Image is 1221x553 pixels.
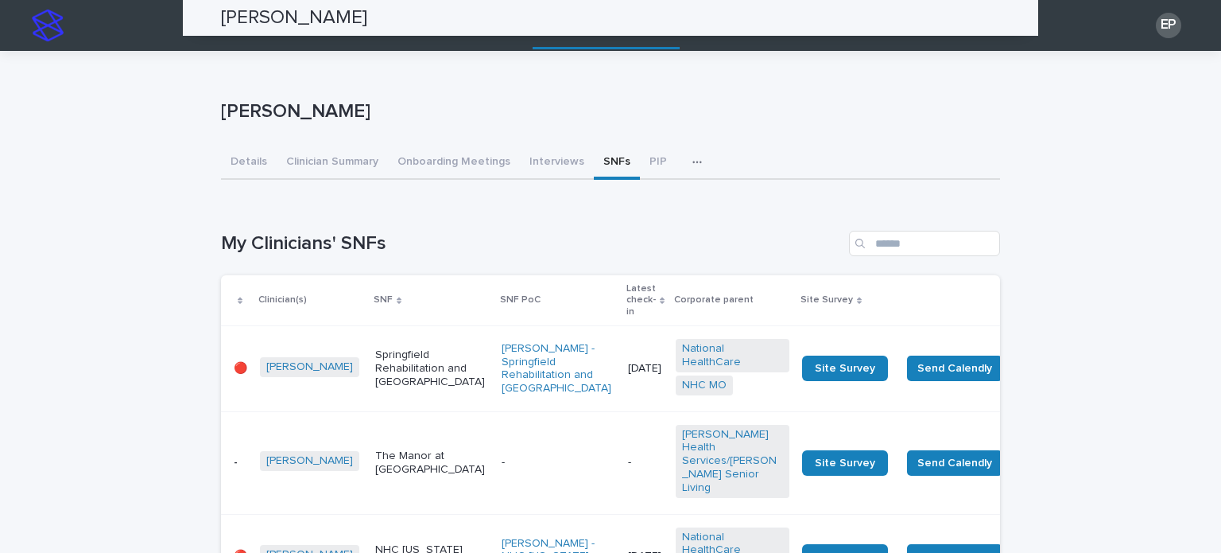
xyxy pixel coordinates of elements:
[520,146,594,180] button: Interviews
[266,454,353,468] a: [PERSON_NAME]
[221,326,1121,411] tr: 🔴[PERSON_NAME] Springfield Rehabilitation and [GEOGRAPHIC_DATA][PERSON_NAME] - Springfield Rehabi...
[1156,13,1181,38] div: EP
[32,10,64,41] img: stacker-logo-s-only.png
[907,450,1002,476] button: Send Calendly
[374,291,393,309] p: SNF
[849,231,1000,256] input: Search
[917,455,992,471] span: Send Calendly
[266,360,353,374] a: [PERSON_NAME]
[258,291,307,309] p: Clinician(s)
[388,146,520,180] button: Onboarding Meetings
[815,363,875,374] span: Site Survey
[221,100,994,123] p: [PERSON_NAME]
[626,280,656,321] p: Latest check-in
[802,356,888,381] a: Site Survey
[375,349,489,388] p: Springfield Rehabilitation and [GEOGRAPHIC_DATA]
[682,379,727,392] a: NHC MO
[221,232,843,255] h1: My Clinicians' SNFs
[277,146,388,180] button: Clinician Summary
[640,146,676,180] button: PIP
[502,456,615,469] p: -
[594,146,640,180] button: SNFs
[682,428,783,495] a: [PERSON_NAME] Health Services/[PERSON_NAME] Senior Living
[221,411,1121,514] tr: -[PERSON_NAME] The Manor at [GEOGRAPHIC_DATA]--[PERSON_NAME] Health Services/[PERSON_NAME] Senior...
[802,450,888,476] a: Site Survey
[800,291,853,309] p: Site Survey
[917,360,992,376] span: Send Calendly
[502,342,615,395] a: [PERSON_NAME] - Springfield Rehabilitation and [GEOGRAPHIC_DATA]
[628,362,663,376] p: [DATE]
[234,456,247,469] p: -
[907,356,1002,381] button: Send Calendly
[221,146,277,180] button: Details
[674,291,754,309] p: Corporate parent
[682,342,783,369] a: National HealthCare
[234,362,247,376] p: 🔴
[628,456,663,469] p: -
[815,458,875,469] span: Site Survey
[500,291,541,309] p: SNF PoC
[375,450,489,477] p: The Manor at [GEOGRAPHIC_DATA]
